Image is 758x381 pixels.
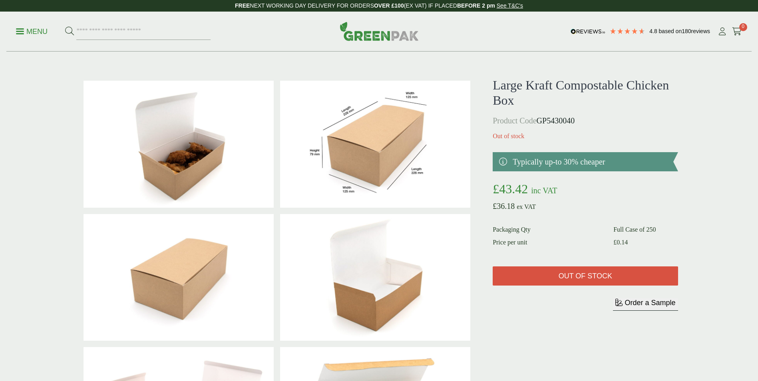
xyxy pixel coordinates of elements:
a: Menu [16,27,48,35]
span: reviews [691,28,710,34]
strong: OVER £100 [374,2,404,9]
span: Product Code [493,116,536,125]
span: ex VAT [517,203,536,210]
span: 0 [739,23,747,31]
div: 4.78 Stars [609,28,645,35]
img: ChickenBox_large [280,81,470,208]
dt: Packaging Qty [493,225,604,234]
p: GP5430040 [493,115,678,127]
span: inc VAT [531,186,557,195]
dt: Price per unit [493,238,604,247]
dd: Full Case of 250 [613,225,678,234]
p: Out of stock [493,131,678,141]
span: 4.8 [649,28,659,34]
span: Based on [659,28,682,34]
bdi: 36.18 [493,202,515,210]
img: Large Kraft Chicken Box With Chicken And Chips [84,81,274,208]
p: Menu [16,27,48,36]
a: See T&C's [497,2,523,9]
h1: Large Kraft Compostable Chicken Box [493,77,678,108]
bdi: 0.14 [613,239,628,246]
button: Order a Sample [613,298,678,311]
span: 180 [682,28,691,34]
i: My Account [717,28,727,36]
span: £ [493,182,499,196]
span: £ [613,239,617,246]
img: Large Kraft Chicken Box Closed [84,214,274,341]
a: 0 [732,26,742,38]
strong: BEFORE 2 pm [457,2,495,9]
span: Order a Sample [625,299,675,307]
span: Out of stock [559,272,612,281]
img: GreenPak Supplies [340,22,419,41]
bdi: 43.42 [493,182,528,196]
span: £ [493,202,497,210]
img: REVIEWS.io [571,29,605,34]
strong: FREE [235,2,250,9]
i: Cart [732,28,742,36]
img: Large Kraft Chicken Box Open [280,214,470,341]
